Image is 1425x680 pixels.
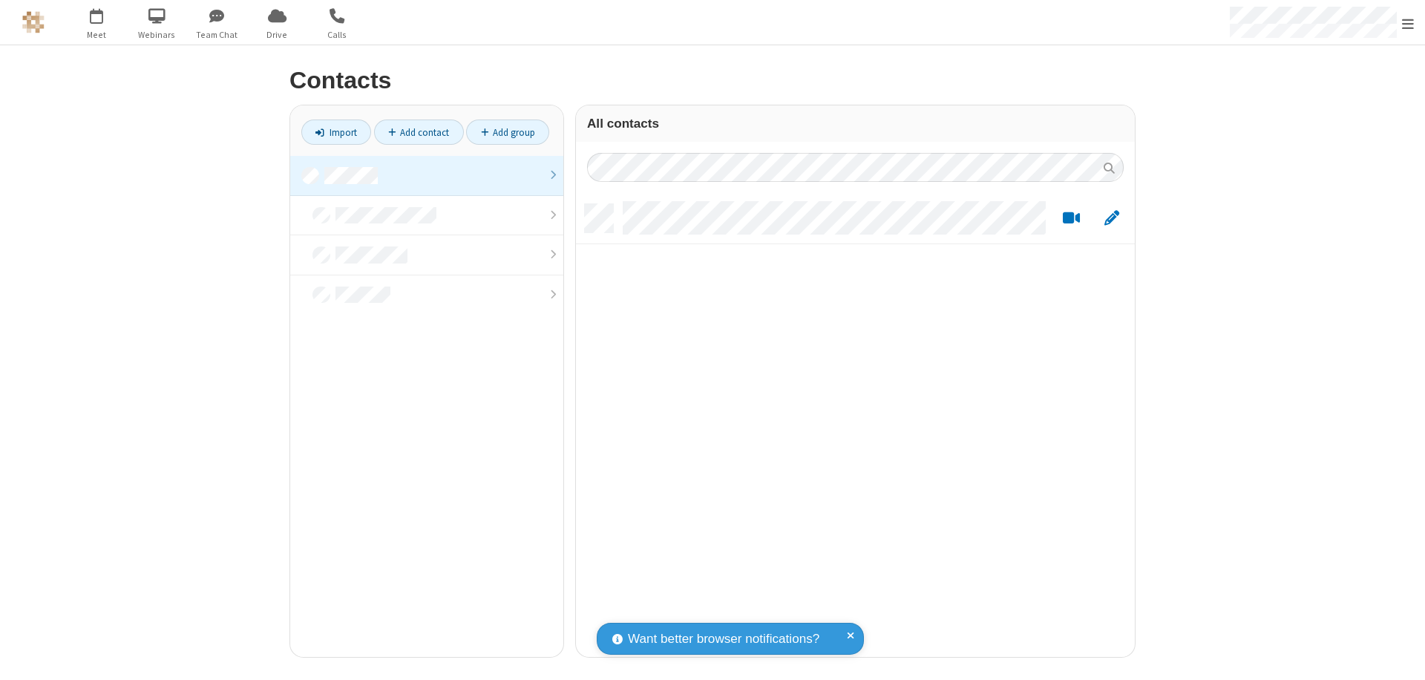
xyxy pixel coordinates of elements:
span: Drive [249,28,305,42]
span: Team Chat [189,28,245,42]
span: Meet [69,28,125,42]
span: Webinars [129,28,185,42]
h2: Contacts [289,68,1136,94]
a: Add contact [374,120,464,145]
div: grid [576,193,1135,657]
button: Edit [1097,209,1126,228]
span: Calls [309,28,365,42]
img: QA Selenium DO NOT DELETE OR CHANGE [22,11,45,33]
a: Import [301,120,371,145]
button: Start a video meeting [1057,209,1086,228]
a: Add group [466,120,549,145]
h3: All contacts [587,117,1124,131]
span: Want better browser notifications? [628,630,819,649]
